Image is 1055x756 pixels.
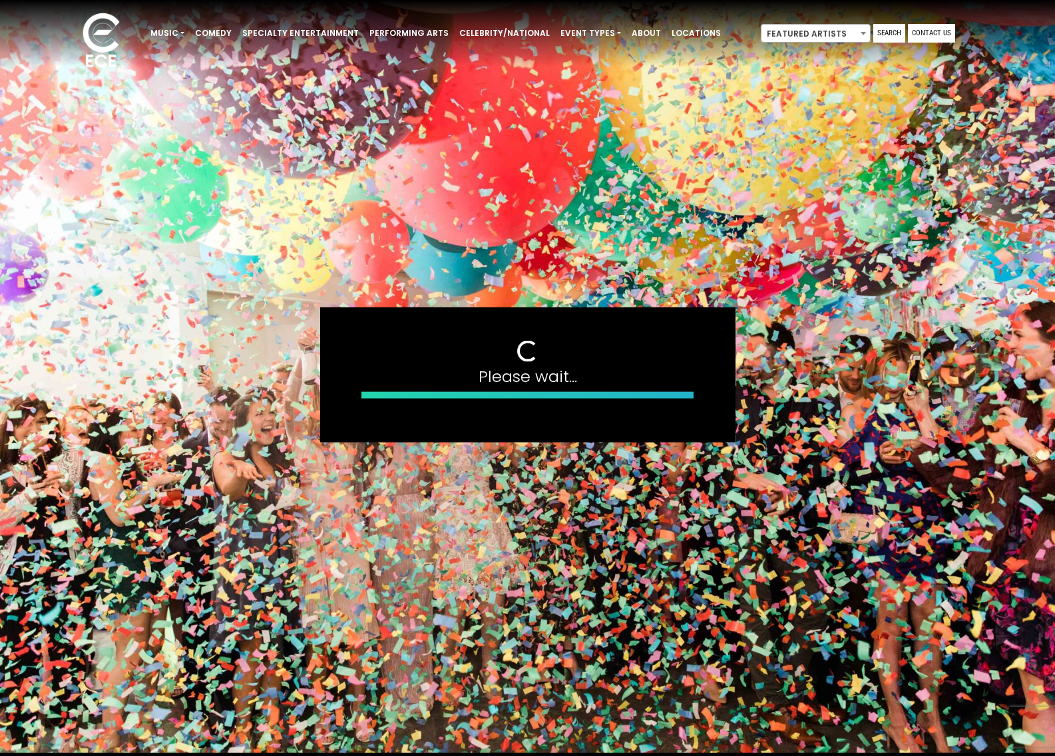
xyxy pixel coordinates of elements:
a: Comedy [190,22,237,45]
img: ece_new_logo_whitev2-1.png [68,9,134,74]
a: Locations [666,22,726,45]
a: Event Types [555,22,626,45]
span: Featured Artists [761,25,870,43]
a: Search [873,24,905,43]
a: Celebrity/National [454,22,555,45]
h4: Please wait... [361,367,694,387]
a: Contact Us [908,24,955,43]
a: About [626,22,666,45]
span: Featured Artists [761,24,871,43]
a: Specialty Entertainment [237,22,364,45]
a: Performing Arts [364,22,454,45]
a: Music [145,22,190,45]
